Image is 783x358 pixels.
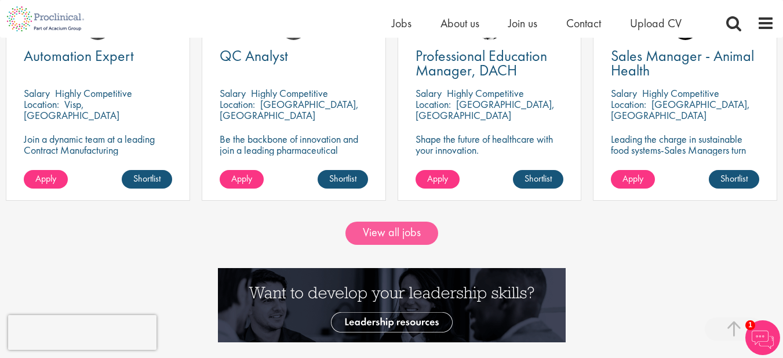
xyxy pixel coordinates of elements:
[220,170,264,189] a: Apply
[231,172,252,185] span: Apply
[642,86,719,100] p: Highly Competitive
[8,315,156,350] iframe: reCAPTCHA
[24,170,68,189] a: Apply
[220,97,255,111] span: Location:
[447,86,524,100] p: Highly Competitive
[220,97,359,122] p: [GEOGRAPHIC_DATA], [GEOGRAPHIC_DATA]
[513,170,563,189] a: Shortlist
[24,133,172,189] p: Join a dynamic team at a leading Contract Manufacturing Organisation (CMO) and contribute to grou...
[122,170,172,189] a: Shortlist
[318,170,368,189] a: Shortlist
[440,16,479,31] a: About us
[745,320,755,330] span: 1
[566,16,601,31] a: Contact
[416,170,460,189] a: Apply
[622,172,643,185] span: Apply
[630,16,682,31] a: Upload CV
[416,46,547,80] span: Professional Education Manager, DACH
[745,320,780,355] img: Chatbot
[251,86,328,100] p: Highly Competitive
[35,172,56,185] span: Apply
[218,268,566,342] img: Want to develop your leadership skills? See our Leadership Resources
[709,170,759,189] a: Shortlist
[611,86,637,100] span: Salary
[220,86,246,100] span: Salary
[220,49,368,63] a: QC Analyst
[611,97,646,111] span: Location:
[220,46,288,66] span: QC Analyst
[24,97,119,122] p: Visp, [GEOGRAPHIC_DATA]
[24,97,59,111] span: Location:
[611,97,750,122] p: [GEOGRAPHIC_DATA], [GEOGRAPHIC_DATA]
[427,172,448,185] span: Apply
[416,97,555,122] p: [GEOGRAPHIC_DATA], [GEOGRAPHIC_DATA]
[611,46,754,80] span: Sales Manager - Animal Health
[24,46,134,66] span: Automation Expert
[24,49,172,63] a: Automation Expert
[416,97,451,111] span: Location:
[416,49,564,78] a: Professional Education Manager, DACH
[55,86,132,100] p: Highly Competitive
[24,86,50,100] span: Salary
[611,133,759,178] p: Leading the charge in sustainable food systems-Sales Managers turn customer success into global p...
[392,16,411,31] a: Jobs
[508,16,537,31] a: Join us
[218,298,566,310] a: Want to develop your leadership skills? See our Leadership Resources
[345,222,438,245] a: View all jobs
[220,133,368,178] p: Be the backbone of innovation and join a leading pharmaceutical company to help keep life-changin...
[416,86,442,100] span: Salary
[416,133,564,156] p: Shape the future of healthcare with your innovation.
[611,170,655,189] a: Apply
[611,49,759,78] a: Sales Manager - Animal Health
